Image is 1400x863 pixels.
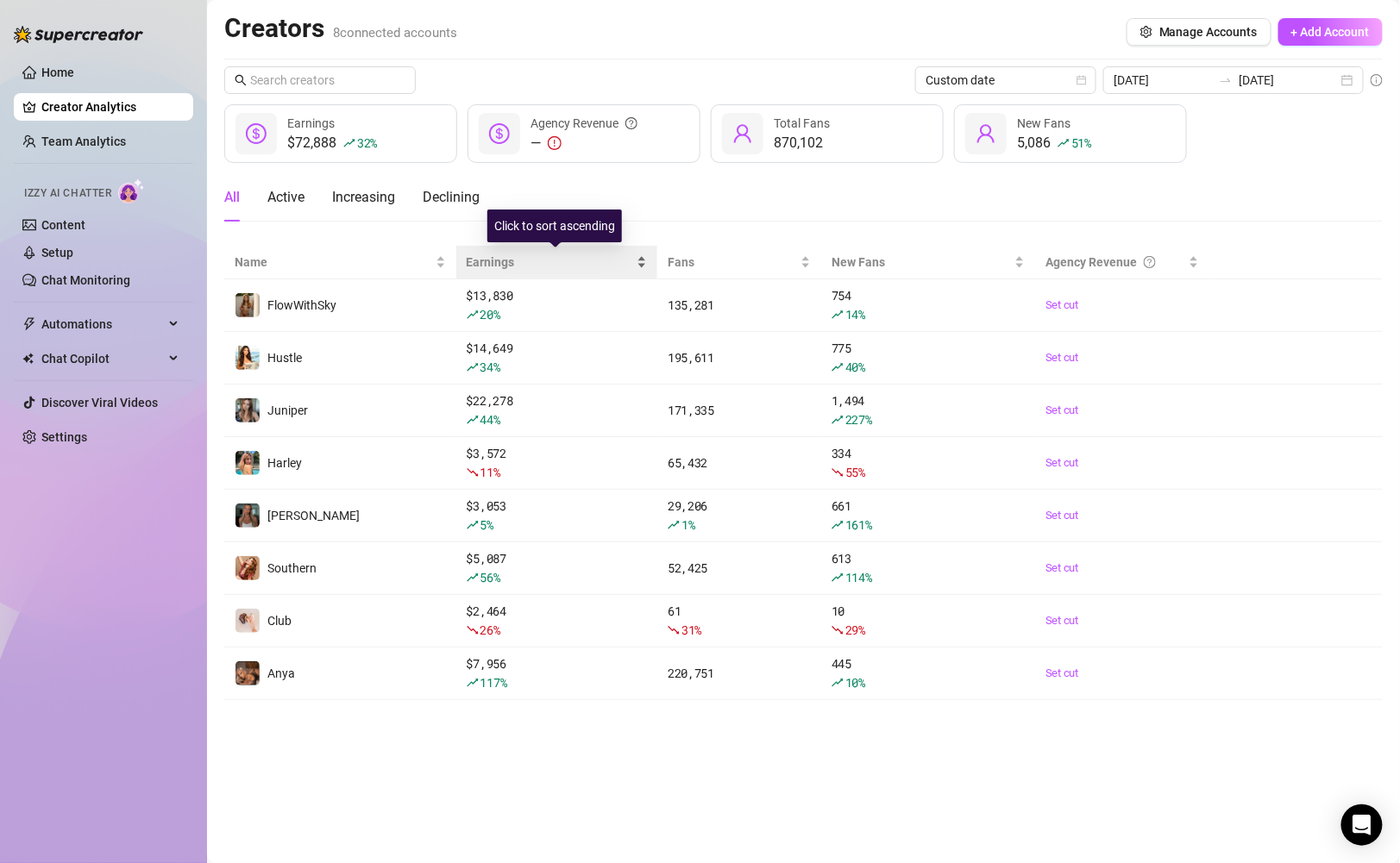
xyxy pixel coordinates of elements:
span: FlowWithSky [267,298,336,312]
span: calendar [1077,75,1087,85]
span: rise [343,137,355,149]
input: Search creators [250,71,392,90]
span: fall [467,466,479,478]
span: New Fans [1017,116,1070,130]
div: 334 [832,444,1025,482]
span: 32 % [357,134,377,151]
div: 220,751 [668,664,811,683]
span: fall [467,624,479,636]
span: rise [832,309,844,321]
span: 26 % [480,622,500,638]
span: 34 % [480,359,500,375]
div: 65,432 [668,453,811,472]
th: Fans [657,246,821,279]
a: Team Analytics [41,134,126,148]
span: Chat Copilot [41,345,164,372]
a: Setup [41,246,73,260]
span: 10 % [845,674,865,691]
span: 55 % [845,464,865,480]
span: 51 % [1071,134,1091,151]
span: rise [832,361,844,373]
div: Open Intercom Messenger [1341,804,1383,846]
a: Set cut [1045,665,1198,682]
img: Meredith [235,503,260,528]
th: New Fans [821,246,1035,279]
img: Chat Copilot [22,353,34,365]
img: Harley [235,451,260,475]
div: 171,335 [668,401,811,420]
span: Hustle [267,351,302,365]
span: + Add Account [1291,25,1370,39]
a: Discover Viral Videos [41,396,158,410]
span: user [732,123,753,144]
div: — [530,133,637,153]
img: Southern [235,556,260,580]
span: search [235,74,247,86]
a: Set cut [1045,402,1198,419]
span: rise [467,361,479,373]
span: Fans [668,253,797,272]
img: Juniper [235,398,260,422]
a: Content [41,218,85,232]
img: FlowWithSky [235,293,260,317]
span: rise [668,519,680,531]
img: logo-BBDzfeDw.svg [14,26,143,43]
div: $ 22,278 [467,391,648,429]
div: $ 3,053 [467,497,648,535]
div: $72,888 [287,133,377,153]
span: rise [832,414,844,426]
div: 754 [832,286,1025,324]
span: question-circle [625,114,637,133]
span: rise [467,309,479,321]
div: 775 [832,339,1025,377]
img: Hustle [235,346,260,370]
span: exclamation-circle [548,136,562,150]
span: rise [467,572,479,584]
span: rise [832,519,844,531]
div: Increasing [332,187,395,208]
th: Name [224,246,456,279]
span: rise [467,519,479,531]
a: Creator Analytics [41,93,179,121]
span: [PERSON_NAME] [267,509,360,522]
span: 11 % [480,464,500,480]
div: Click to sort ascending [487,209,622,242]
a: Home [41,66,74,79]
div: 1,494 [832,391,1025,429]
div: 445 [832,654,1025,692]
span: 29 % [845,622,865,638]
div: $ 5,087 [467,549,648,587]
a: Set cut [1045,612,1198,629]
span: 40 % [845,359,865,375]
span: 8 connected accounts [333,25,457,41]
span: 114 % [845,569,872,585]
span: 31 % [681,622,701,638]
div: 661 [832,497,1025,535]
h2: Creators [224,12,457,45]
div: Agency Revenue [1045,253,1184,272]
span: fall [668,624,680,636]
div: 870,102 [774,133,830,153]
span: Name [235,253,432,272]
input: Start date [1114,71,1212,90]
span: thunderbolt [22,317,36,331]
th: Earnings [456,246,658,279]
span: dollar-circle [489,123,510,144]
div: $ 2,464 [467,602,648,640]
span: Earnings [287,116,335,130]
a: Set cut [1045,507,1198,524]
a: Set cut [1045,454,1198,472]
div: 135,281 [668,296,811,315]
span: rise [467,414,479,426]
span: user [976,123,996,144]
span: Automations [41,310,164,338]
a: Set cut [1045,297,1198,314]
div: Active [267,187,304,208]
span: Earnings [467,253,634,272]
div: 29,206 [668,497,811,535]
div: 5,086 [1017,133,1091,153]
div: Declining [423,187,480,208]
span: Juniper [267,403,308,417]
a: Set cut [1045,560,1198,577]
span: 117 % [480,674,507,691]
